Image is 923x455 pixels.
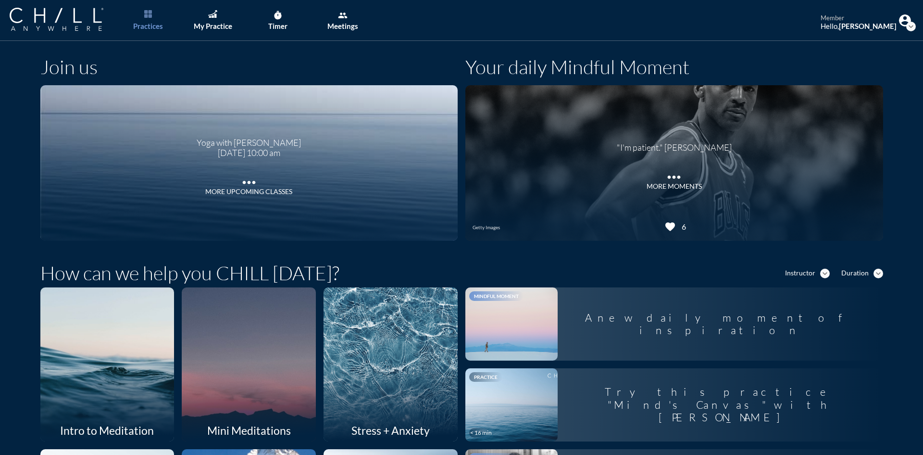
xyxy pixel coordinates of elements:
[239,173,259,187] i: more_horiz
[197,148,301,158] div: [DATE] 10:00 am
[841,269,869,277] div: Duration
[327,22,358,30] div: Meetings
[182,419,316,442] div: Mini Meditations
[208,10,217,18] img: Graph
[10,8,103,31] img: Company Logo
[664,221,676,233] i: favorite
[470,429,492,436] div: < 16 min
[558,378,883,431] div: Try this practice "Mind's Canvas" with [PERSON_NAME]
[338,11,348,20] i: group
[558,304,883,345] div: A new daily moment of inspiration
[906,22,916,31] i: expand_more
[821,22,897,30] div: Hello,
[197,130,301,148] div: Yoga with [PERSON_NAME]
[678,222,686,231] div: 6
[785,269,815,277] div: Instructor
[465,55,689,78] h1: Your daily Mindful Moment
[821,14,897,22] div: member
[820,269,830,278] i: expand_more
[647,182,702,191] div: MORE MOMENTS
[273,11,283,20] i: timer
[40,261,339,285] h1: How can we help you CHILL [DATE]?
[10,8,123,32] a: Company Logo
[839,22,897,30] strong: [PERSON_NAME]
[474,293,519,299] span: Mindful Moment
[873,269,883,278] i: expand_more
[40,419,175,442] div: Intro to Meditation
[40,55,98,78] h1: Join us
[144,10,152,18] img: List
[324,419,458,442] div: Stress + Anxiety
[205,188,292,196] div: More Upcoming Classes
[899,14,911,26] img: Profile icon
[268,22,287,30] div: Timer
[664,168,684,182] i: more_horiz
[473,224,500,230] div: Getty Images
[133,22,163,30] div: Practices
[474,374,498,380] span: Practice
[194,22,232,30] div: My Practice
[617,135,732,153] div: "I'm patient." [PERSON_NAME]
